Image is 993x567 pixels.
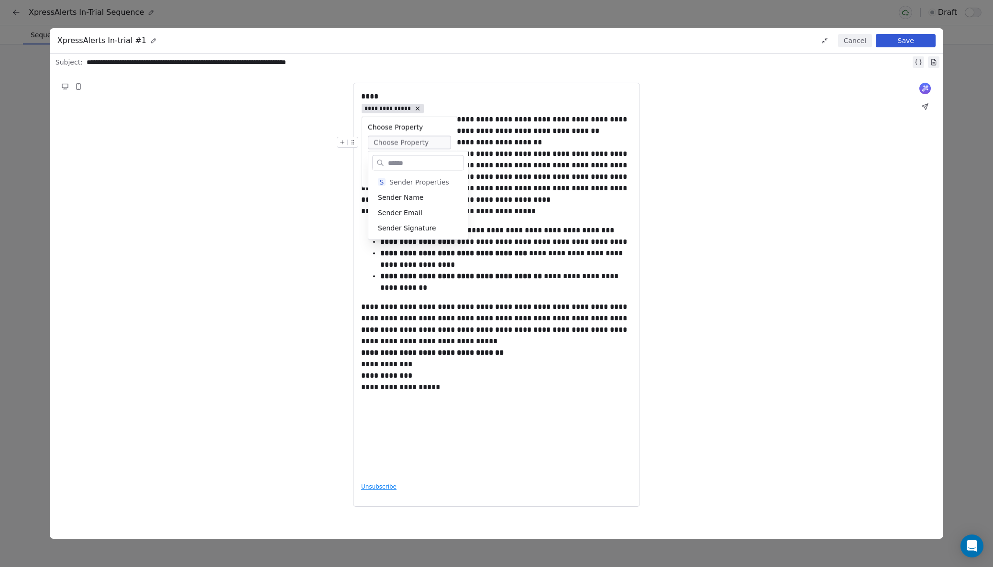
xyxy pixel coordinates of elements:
[389,177,458,187] div: Sender Properties
[372,220,464,236] div: Sender Signature
[372,174,464,236] div: Suggestions
[57,35,146,46] span: XpressAlerts In-trial #1
[838,34,872,47] button: Cancel
[378,178,386,186] span: S
[55,57,83,70] span: Subject:
[876,34,936,47] button: Save
[372,190,464,205] div: Sender Name
[372,205,464,220] div: Sender Email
